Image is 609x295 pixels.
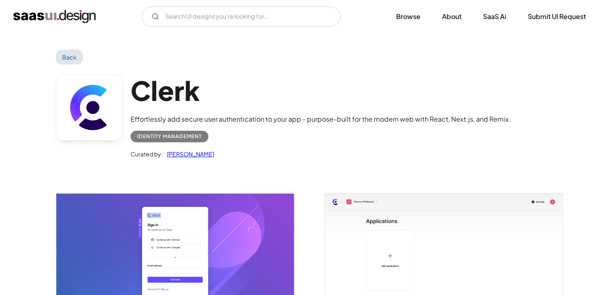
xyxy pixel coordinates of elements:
[386,7,430,26] a: Browse
[473,7,516,26] a: SaaS Ai
[13,10,96,23] a: home
[142,7,341,26] form: Email Form
[142,7,341,26] input: Search UI designs you're looking for...
[56,50,83,65] a: Back
[432,7,471,26] a: About
[137,132,202,142] div: Identity Management
[130,74,511,106] h1: Clerk
[130,114,511,124] div: Effortlessly add secure user authentication to your app - purpose-built for the modern web with R...
[518,7,596,26] a: Submit UI Request
[163,149,214,159] a: [PERSON_NAME]
[130,149,163,159] div: Curated by:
